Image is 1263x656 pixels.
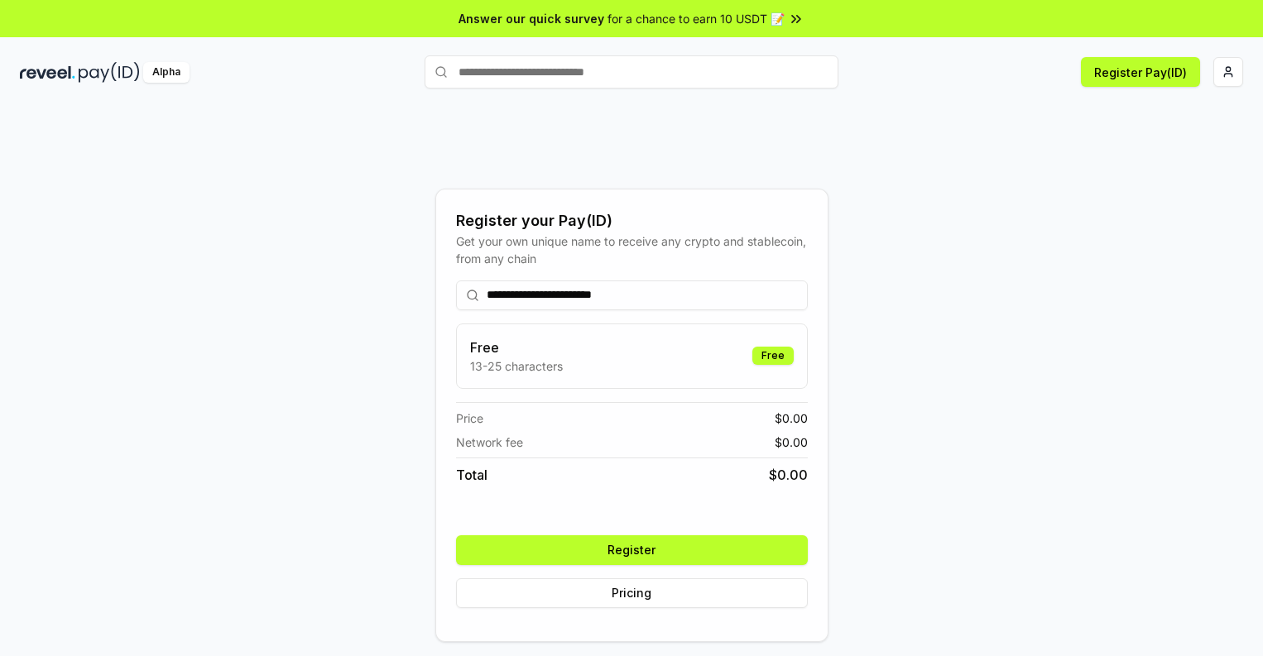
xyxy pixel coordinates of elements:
[456,209,808,232] div: Register your Pay(ID)
[456,578,808,608] button: Pricing
[79,62,140,83] img: pay_id
[752,347,794,365] div: Free
[456,535,808,565] button: Register
[775,433,808,451] span: $ 0.00
[143,62,190,83] div: Alpha
[456,433,523,451] span: Network fee
[775,409,808,427] span: $ 0.00
[607,10,785,27] span: for a chance to earn 10 USDT 📝
[459,10,604,27] span: Answer our quick survey
[769,465,808,485] span: $ 0.00
[456,465,487,485] span: Total
[470,338,563,357] h3: Free
[456,232,808,267] div: Get your own unique name to receive any crypto and stablecoin, from any chain
[456,409,483,427] span: Price
[20,62,75,83] img: reveel_dark
[1081,57,1200,87] button: Register Pay(ID)
[470,357,563,375] p: 13-25 characters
